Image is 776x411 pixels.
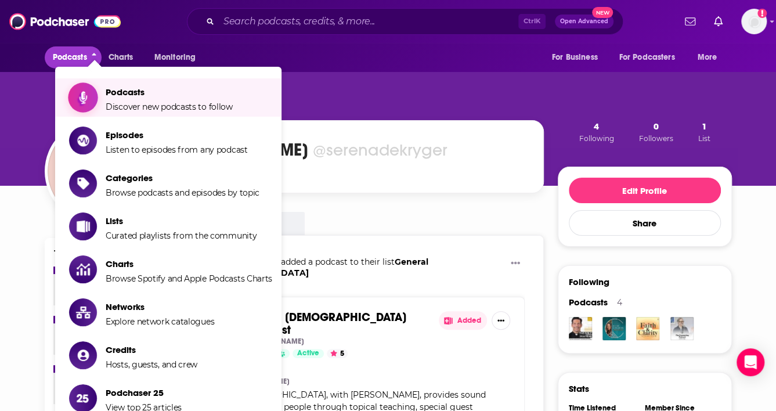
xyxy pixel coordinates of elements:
button: 4Following [576,120,618,143]
img: User Profile [741,9,767,34]
span: Podcasts [569,297,608,308]
input: Search podcasts, credits, & more... [219,12,518,31]
span: Curated playlists from the community [106,230,257,241]
button: Added [439,311,487,330]
span: List [698,134,710,143]
div: Open Intercom Messenger [737,348,764,376]
span: Ctrl K [518,14,546,29]
span: New [592,7,613,18]
span: Following [579,134,614,143]
span: Podchaser 25 [106,387,182,398]
a: Show notifications dropdown [709,12,727,31]
span: Episodes [106,129,248,140]
button: Open AdvancedNew [555,15,613,28]
button: close menu [45,46,102,68]
a: Charts [101,46,140,68]
button: Show More Button [506,257,525,271]
button: Show profile menu [741,9,767,34]
span: Monitoring [154,49,196,66]
span: 0 [654,121,659,132]
a: For the [DEMOGRAPHIC_DATA] Podcast [246,311,429,337]
span: Discover new podcasts to follow [106,102,233,112]
span: Logged in as serenadekryger [741,9,767,34]
img: The Connecting Podcast with Paul Tripp [670,317,694,340]
button: open menu [612,46,692,68]
span: More [697,49,717,66]
img: Serena DeKryger [48,123,144,219]
span: Networks [106,301,214,312]
span: Categories [106,172,259,183]
div: 4 [617,297,622,308]
span: Listen to episodes from any podcast [106,145,248,155]
button: 1List [695,120,714,143]
a: Show notifications dropdown [680,12,700,31]
button: open menu [689,46,731,68]
span: Open Advanced [560,19,608,24]
span: Charts [106,258,272,269]
div: Following [569,276,609,287]
img: Faith & Clarity - Biblical Perspectives and Biblical Wisdom on News & Cultural Issues [636,317,659,340]
button: 5 [327,349,348,358]
svg: Add a profile image [757,9,767,18]
img: The Bible in a Year (with Fr. Mike Schmitz) [569,317,592,340]
div: @serenadekryger [313,140,447,160]
button: Share [569,210,721,236]
span: For the [DEMOGRAPHIC_DATA] Podcast [246,310,406,337]
button: open menu [544,46,612,68]
div: Search podcasts, credits, & more... [187,8,623,35]
span: Browse podcasts and episodes by topic [106,188,259,198]
button: 0Followers [636,120,677,143]
img: The Alisa Childers Podcast [602,317,626,340]
span: Explore network catalogues [106,316,214,327]
span: 1 [702,121,707,132]
button: open menu [146,46,211,68]
span: Podcasts [53,49,87,66]
span: Podcasts [106,86,233,98]
img: Podchaser - Follow, Share and Rate Podcasts [9,10,121,33]
span: For Business [552,49,598,66]
div: Top 8 [54,247,77,258]
span: [DATE] [208,280,506,290]
button: Show More Button [492,311,510,330]
span: 4 [594,121,599,132]
span: For Podcasters [619,49,675,66]
span: Lists [106,215,257,226]
h3: Stats [569,383,589,394]
span: Charts [109,49,133,66]
span: Browse Spotify and Apple Podcasts Charts [106,273,272,284]
span: Credits [106,344,197,355]
h3: added a podcast to their list [208,257,506,279]
span: Followers [639,134,673,143]
button: Edit Profile [569,178,721,203]
span: Hosts, guests, and crew [106,359,197,370]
